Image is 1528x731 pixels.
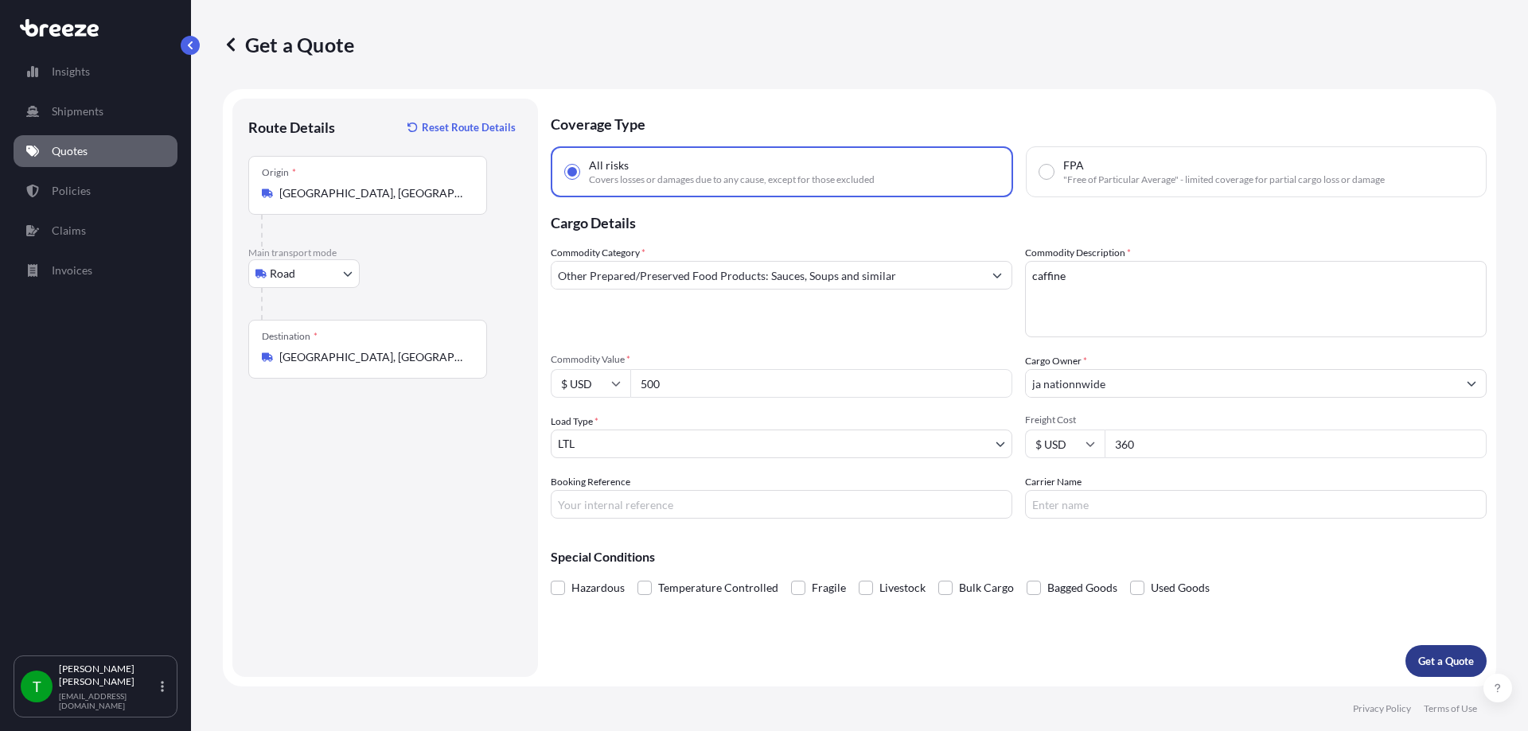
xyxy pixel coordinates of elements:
span: Livestock [879,576,926,600]
a: Claims [14,215,177,247]
p: [PERSON_NAME] [PERSON_NAME] [59,663,158,688]
p: Reset Route Details [422,119,516,135]
input: Select a commodity type [552,261,983,290]
button: Reset Route Details [400,115,522,140]
input: Enter name [1025,490,1487,519]
span: LTL [558,436,575,452]
span: Bagged Goods [1047,576,1117,600]
p: Insights [52,64,90,80]
span: FPA [1063,157,1084,173]
span: Commodity Value [551,353,1012,366]
input: Destination [279,349,467,365]
button: Get a Quote [1405,645,1487,677]
label: Carrier Name [1025,474,1082,490]
p: Cargo Details [551,197,1487,245]
p: Special Conditions [551,550,1487,563]
p: Quotes [52,143,88,159]
p: [EMAIL_ADDRESS][DOMAIN_NAME] [59,691,158,710]
p: Main transport mode [248,247,522,259]
a: Insights [14,56,177,87]
span: Road [270,266,295,282]
input: Enter amount [1105,430,1487,458]
span: Load Type [551,414,598,430]
input: Type amount [630,369,1012,398]
a: Shipments [14,95,177,127]
input: All risksCovers losses or damages due to any cause, except for those excluded [565,165,579,179]
button: Show suggestions [983,261,1012,290]
p: Route Details [248,118,335,137]
a: Policies [14,175,177,207]
button: LTL [551,430,1012,458]
span: Fragile [812,576,846,600]
label: Commodity Category [551,245,645,261]
div: Destination [262,330,318,343]
p: Coverage Type [551,99,1487,146]
div: Origin [262,166,296,179]
p: Claims [52,223,86,239]
span: Used Goods [1151,576,1210,600]
input: FPA"Free of Particular Average" - limited coverage for partial cargo loss or damage [1039,165,1054,179]
span: "Free of Particular Average" - limited coverage for partial cargo loss or damage [1063,173,1385,186]
span: Bulk Cargo [959,576,1014,600]
span: Covers losses or damages due to any cause, except for those excluded [589,173,875,186]
span: Freight Cost [1025,414,1487,426]
label: Commodity Description [1025,245,1131,261]
a: Terms of Use [1424,702,1477,715]
input: Your internal reference [551,490,1012,519]
label: Booking Reference [551,474,630,490]
button: Show suggestions [1457,369,1486,398]
span: Temperature Controlled [658,576,778,600]
p: Shipments [52,103,103,119]
span: Hazardous [571,576,625,600]
p: Policies [52,183,91,199]
p: Get a Quote [1418,653,1474,669]
input: Full name [1026,369,1457,398]
label: Cargo Owner [1025,353,1087,369]
a: Invoices [14,255,177,286]
a: Privacy Policy [1353,702,1411,715]
span: T [33,679,41,694]
p: Invoices [52,262,92,278]
button: Select transport [248,259,360,288]
span: All risks [589,157,629,173]
p: Get a Quote [223,32,354,57]
a: Quotes [14,135,177,167]
input: Origin [279,185,467,201]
